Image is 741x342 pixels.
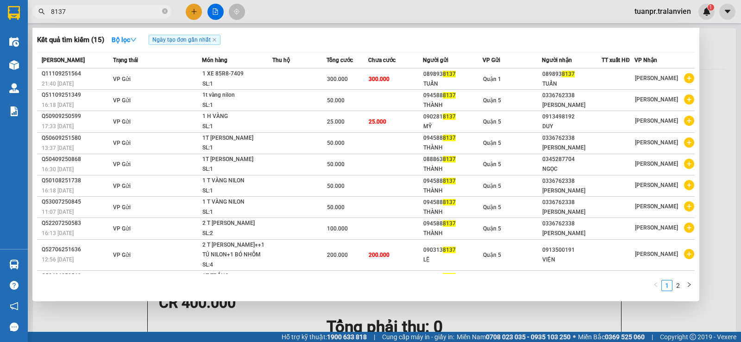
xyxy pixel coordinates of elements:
span: Quận 5 [483,140,501,146]
span: down [130,37,137,43]
span: Ngày tạo đơn gần nhất [149,35,220,45]
div: 0336762338 [542,133,601,143]
img: warehouse-icon [9,60,19,70]
li: Next Page [684,280,695,291]
span: Quận 5 [483,252,501,258]
span: search [38,8,45,15]
span: 11:07 [DATE] [42,209,74,215]
span: Tổng cước [327,57,353,63]
div: 1 XE 85R8-7409 [202,69,272,79]
div: 0345287704 [542,155,601,164]
span: 8137 [443,92,456,99]
span: plus-circle [684,159,694,169]
span: 200.000 [369,252,389,258]
span: 12:56 [DATE] [42,256,74,263]
div: TUẤN [423,79,482,89]
span: Quận 5 [483,204,501,211]
div: THÀNH [423,186,482,196]
div: Q52207250583 [42,218,110,228]
span: VP Gửi [113,140,131,146]
div: 0913498192 [542,112,601,122]
span: [PERSON_NAME] [635,139,678,146]
div: NGỌC [542,164,601,174]
span: 8137 [443,220,456,227]
div: Q52406250560 [42,271,110,281]
span: 300.000 [327,76,348,82]
div: 094588 [423,198,482,207]
div: SL: 2 [202,229,272,239]
div: 1T [PERSON_NAME] [202,133,272,143]
div: Q50909250599 [42,112,110,121]
span: VP Gửi [113,161,131,168]
li: Previous Page [650,280,661,291]
div: SL: 1 [202,100,272,111]
a: 2 [673,280,683,291]
span: [PERSON_NAME] [635,118,678,124]
span: close-circle [162,8,168,14]
div: Q53007250845 [42,197,110,207]
span: close [212,37,217,42]
div: 090313 [423,245,482,255]
span: [PERSON_NAME] [635,182,678,188]
div: 2 T [PERSON_NAME] [202,218,272,229]
span: plus-circle [684,249,694,259]
span: message [10,323,19,331]
div: DUY [542,122,601,131]
div: MỸ [423,122,482,131]
span: Món hàng [202,57,227,63]
input: Tìm tên, số ĐT hoặc mã đơn [51,6,160,17]
div: 1 T VÀNG NILON [202,197,272,207]
img: warehouse-icon [9,260,19,269]
div: 1t vàng nilon [202,90,272,100]
span: 16:18 [DATE] [42,102,74,108]
div: SL: 1 [202,122,272,132]
div: 0336762338 [542,176,601,186]
div: [PERSON_NAME] [542,186,601,196]
span: Chưa cước [368,57,396,63]
strong: Bộ lọc [112,36,137,44]
span: 8137 [443,199,456,205]
span: Quận 5 [483,97,501,104]
span: question-circle [10,281,19,290]
li: 1 [661,280,672,291]
span: VP Gửi [113,225,131,232]
div: 0336762338 [542,91,601,100]
div: THÀNH [423,164,482,174]
div: 088863 [423,155,482,164]
div: Q51109251349 [42,90,110,100]
span: [PERSON_NAME] [42,57,85,63]
div: 1T TRẮNG [202,271,272,281]
span: close-circle [162,7,168,16]
div: 2 T [PERSON_NAME]++1 TỦ NILON+1 BÓ NHÔM [202,240,272,260]
div: LỆ [423,255,482,265]
div: 1 H VÀNG [202,112,272,122]
div: 1 T VÀNG NILON [202,176,272,186]
span: 8137 [443,156,456,162]
span: plus-circle [684,201,694,211]
span: 16:30 [DATE] [42,166,74,173]
span: TT xuất HĐ [602,57,630,63]
span: 8137 [562,71,575,77]
div: SL: 1 [202,79,272,89]
span: 21:40 [DATE] [42,81,74,87]
span: Người nhận [542,57,572,63]
span: 8137 [443,247,456,253]
div: 094588 [423,176,482,186]
span: VP Gửi [483,57,500,63]
img: logo-vxr [8,6,20,20]
div: 094588 [423,91,482,100]
div: TUẤN [542,79,601,89]
div: Q52706251636 [42,245,110,255]
span: Quận 1 [483,76,501,82]
div: SL: 1 [202,164,272,174]
span: right [686,282,692,287]
div: 094588 [423,133,482,143]
div: THÀNH [423,229,482,238]
span: [PERSON_NAME] [635,75,678,81]
div: SL: 1 [202,207,272,218]
span: 8137 [443,135,456,141]
button: left [650,280,661,291]
span: Quận 5 [483,225,501,232]
span: 16:18 [DATE] [42,187,74,194]
span: Người gửi [423,57,448,63]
